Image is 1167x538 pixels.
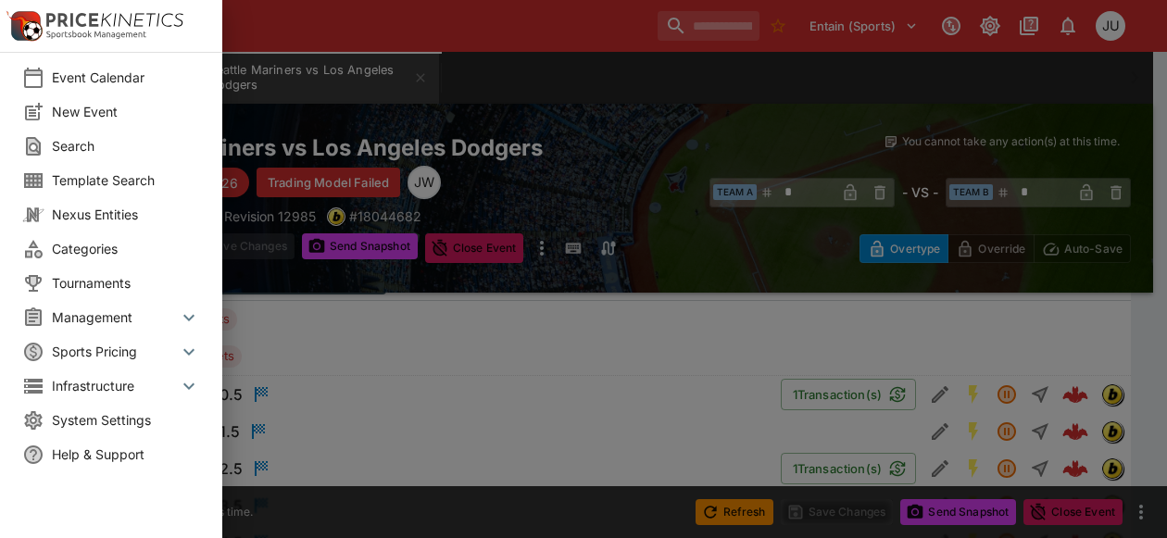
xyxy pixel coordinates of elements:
[46,31,146,39] img: Sportsbook Management
[52,239,200,258] span: Categories
[52,170,200,190] span: Template Search
[52,273,200,293] span: Tournaments
[52,376,178,395] span: Infrastructure
[6,7,43,44] img: PriceKinetics Logo
[52,102,200,121] span: New Event
[52,444,200,464] span: Help & Support
[52,307,178,327] span: Management
[52,205,200,224] span: Nexus Entities
[52,68,200,87] span: Event Calendar
[52,136,200,156] span: Search
[52,410,200,430] span: System Settings
[46,13,183,27] img: PriceKinetics
[52,342,178,361] span: Sports Pricing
